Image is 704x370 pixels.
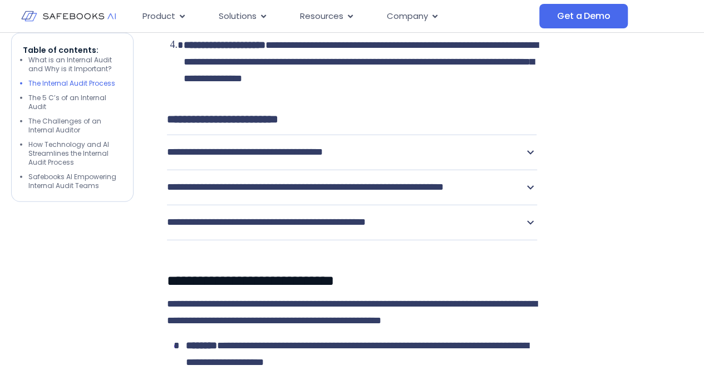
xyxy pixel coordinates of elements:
li: The Challenges of an Internal Auditor [28,117,122,135]
span: Resources [300,10,343,23]
p: Table of contents: [23,45,122,56]
li: How Technology and AI Streamlines the Internal Audit Process [28,140,122,167]
span: Get a Demo [557,11,610,22]
li: Safebooks AI Empowering Internal Audit Teams [28,172,122,190]
span: Company [387,10,428,23]
li: The Internal Audit Process [28,79,122,88]
span: Product [142,10,175,23]
div: Menu Toggle [134,6,539,27]
li: What is an Internal Audit and Why is it Important? [28,56,122,73]
nav: Menu [134,6,539,27]
span: Solutions [219,10,257,23]
li: The 5 C’s of an Internal Audit [28,93,122,111]
a: Get a Demo [539,4,628,28]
